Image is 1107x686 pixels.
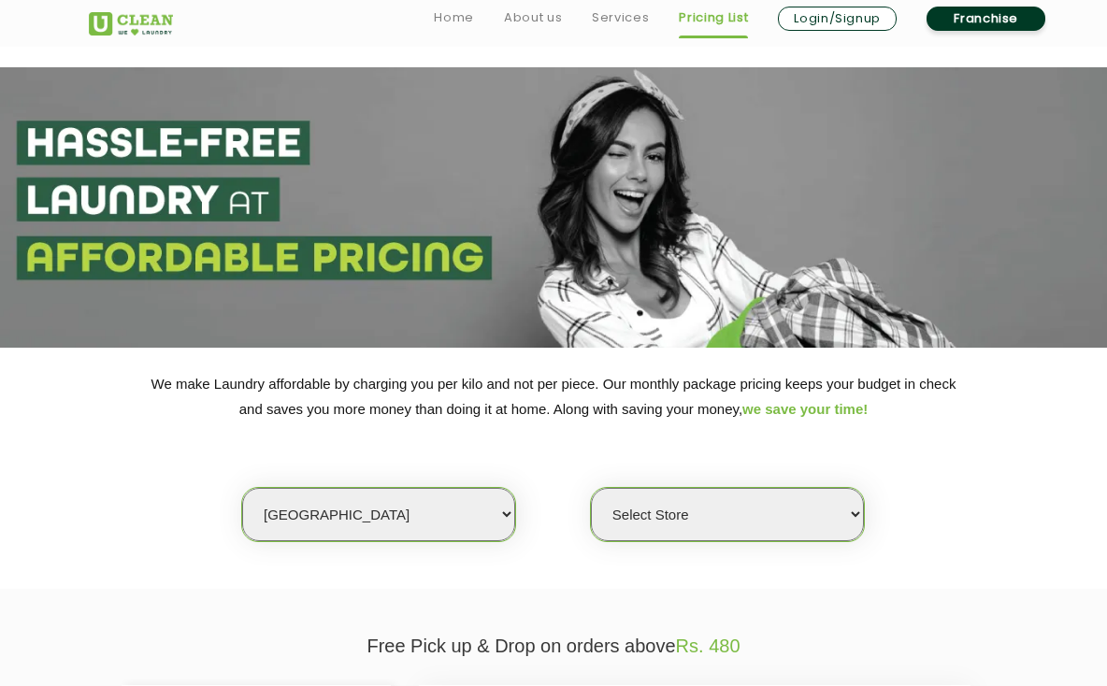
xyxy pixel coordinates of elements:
a: Services [592,7,649,29]
a: Login/Signup [778,7,897,31]
a: About us [504,7,562,29]
a: Home [434,7,474,29]
a: Pricing List [679,7,748,29]
span: Rs. 480 [676,636,740,656]
a: Franchise [927,7,1045,31]
p: We make Laundry affordable by charging you per kilo and not per piece. Our monthly package pricin... [89,371,1018,422]
p: Free Pick up & Drop on orders above [89,636,1018,657]
img: UClean Laundry and Dry Cleaning [89,12,173,36]
span: we save your time! [742,401,868,417]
